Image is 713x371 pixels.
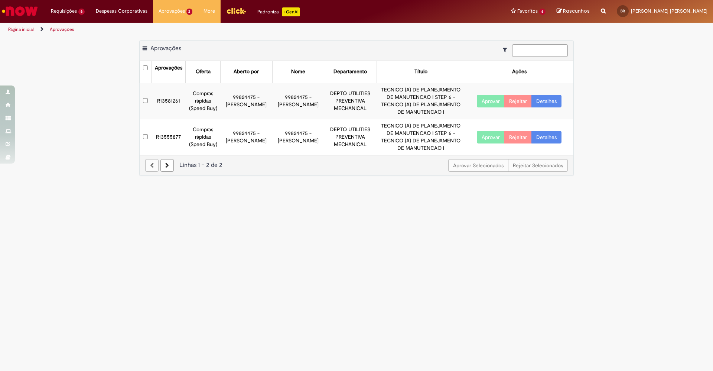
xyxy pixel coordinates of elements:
img: click_logo_yellow_360x200.png [226,5,246,16]
div: Ações [512,68,527,75]
a: Página inicial [8,26,34,32]
i: Mostrar filtros para: Suas Solicitações [503,47,511,52]
span: 6 [78,9,85,15]
span: Favoritos [517,7,538,15]
div: Padroniza [257,7,300,16]
span: More [204,7,215,15]
td: 99824475 - [PERSON_NAME] [272,83,324,119]
span: [PERSON_NAME] [PERSON_NAME] [631,8,707,14]
span: 2 [186,9,193,15]
a: Rascunhos [557,8,590,15]
td: TECNICO (A) DE PLANEJAMENTO DE MANUTENCAO I STEP 6 - TECNICO (A) DE PLANEJAMENTO DE MANUTENCAO I [377,119,465,155]
td: Compras rápidas (Speed Buy) [186,83,221,119]
button: Aprovar [477,95,505,107]
div: Nome [291,68,305,75]
div: Aberto por [234,68,259,75]
span: BR [621,9,625,13]
td: 99824475 - [PERSON_NAME] [220,119,272,155]
p: +GenAi [282,7,300,16]
a: Aprovações [50,26,74,32]
button: Aprovar [477,131,505,143]
td: TECNICO (A) DE PLANEJAMENTO DE MANUTENCAO I STEP 6 - TECNICO (A) DE PLANEJAMENTO DE MANUTENCAO I [377,83,465,119]
span: Aprovações [150,45,181,52]
button: Rejeitar [504,95,532,107]
th: Aprovações [151,61,186,83]
span: Aprovações [159,7,185,15]
img: ServiceNow [1,4,39,19]
td: R13581261 [151,83,186,119]
div: Aprovações [155,64,182,72]
ul: Trilhas de página [6,23,470,36]
a: Detalhes [531,131,561,143]
td: R13555877 [151,119,186,155]
div: Departamento [333,68,367,75]
div: Oferta [196,68,211,75]
span: Rascunhos [563,7,590,14]
td: DEPTO UTILITIES PREVENTIVA MECHANICAL [324,119,377,155]
td: 99824475 - [PERSON_NAME] [220,83,272,119]
button: Rejeitar [504,131,532,143]
a: Detalhes [531,95,561,107]
span: Requisições [51,7,77,15]
td: 99824475 - [PERSON_NAME] [272,119,324,155]
td: Compras rápidas (Speed Buy) [186,119,221,155]
span: 6 [539,9,546,15]
div: Título [414,68,427,75]
div: Linhas 1 − 2 de 2 [145,161,568,170]
span: Despesas Corporativas [96,7,147,15]
td: DEPTO UTILITIES PREVENTIVA MECHANICAL [324,83,377,119]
